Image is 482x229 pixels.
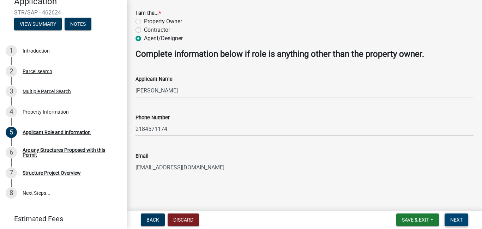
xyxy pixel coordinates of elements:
div: Introduction [23,48,50,53]
div: 2 [6,66,17,77]
button: Notes [65,18,91,30]
label: Phone Number [135,115,170,120]
div: 4 [6,106,17,117]
button: View Summary [14,18,62,30]
button: Save & Exit [396,213,439,226]
div: Multiple Parcel Search [23,89,71,94]
wm-modal-confirm: Summary [14,22,62,28]
button: Discard [168,213,199,226]
wm-modal-confirm: Notes [65,22,91,28]
label: Applicant Name [135,77,173,82]
strong: Complete information below if role is anything other than the property owner. [135,49,424,59]
div: 3 [6,86,17,97]
label: Property Owner [144,17,182,26]
span: Back [146,217,159,223]
div: 1 [6,45,17,56]
div: Applicant Role and Information [23,130,91,135]
label: I am the... [135,11,161,16]
label: Contractor [144,26,170,34]
span: STR/SAP - 462624 [14,9,113,16]
label: Email [135,154,149,159]
div: Structure Project Overview [23,170,81,175]
label: Agent/Designer [144,34,183,43]
div: 8 [6,187,17,199]
div: Parcel search [23,69,52,74]
span: Next [450,217,463,223]
div: 6 [6,147,17,158]
div: 7 [6,167,17,179]
div: Are any Structures Proposed with this Permit [23,147,116,157]
div: Property Information [23,109,69,114]
a: Estimated Fees [6,212,116,226]
button: Next [445,213,468,226]
span: Save & Exit [402,217,429,223]
button: Back [141,213,165,226]
div: 5 [6,127,17,138]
